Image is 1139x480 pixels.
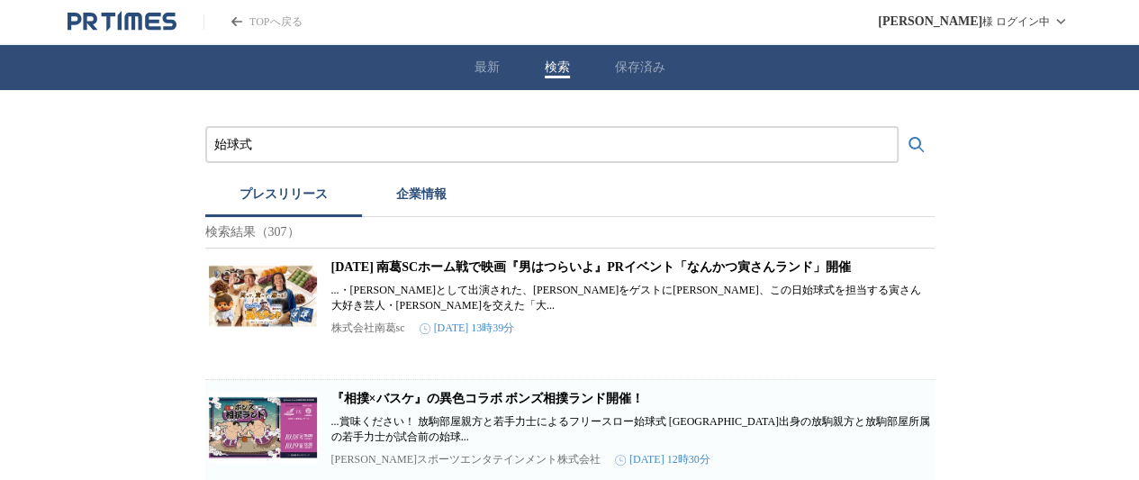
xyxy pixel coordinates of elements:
[209,259,317,331] img: 9/21（日） 南葛SCホーム戦で映画『男はつらいよ』PRイベント「なんかつ寅さんランド」開催
[68,11,176,32] a: PR TIMESのトップページはこちら
[203,14,302,30] a: PR TIMESのトップページはこちら
[545,59,570,76] button: 検索
[205,177,362,217] button: プレスリリース
[362,177,481,217] button: 企業情報
[331,283,931,313] p: ...・[PERSON_NAME]として出演された、[PERSON_NAME]をゲストに[PERSON_NAME]、この日始球式を担当する寅さん大好き芸人・[PERSON_NAME]を交えた「大...
[615,452,710,467] time: [DATE] 12時30分
[420,321,515,336] time: [DATE] 13時39分
[331,260,851,274] a: [DATE] 南葛SCホーム戦で映画『男はつらいよ』PRイベント「なんかつ寅さんランド」開催
[331,452,601,467] p: [PERSON_NAME]スポーツエンタテインメント株式会社
[214,135,890,155] input: プレスリリースおよび企業を検索する
[331,414,931,445] p: ...賞味ください！ 放駒部屋親方と若手力士によるフリースロー始球式 [GEOGRAPHIC_DATA]出身の放駒親方と放駒部屋所属の若手力士が試合前の始球...
[899,127,935,163] button: 検索する
[331,321,405,336] p: 株式会社南葛sc
[205,217,935,249] p: 検索結果（307）
[209,391,317,463] img: 『相撲×バスケ』の異色コラボ ボンズ相撲ランド開催！
[331,392,644,405] a: 『相撲×バスケ』の異色コラボ ボンズ相撲ランド開催！
[878,14,982,29] span: [PERSON_NAME]
[615,59,665,76] button: 保存済み
[475,59,500,76] button: 最新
